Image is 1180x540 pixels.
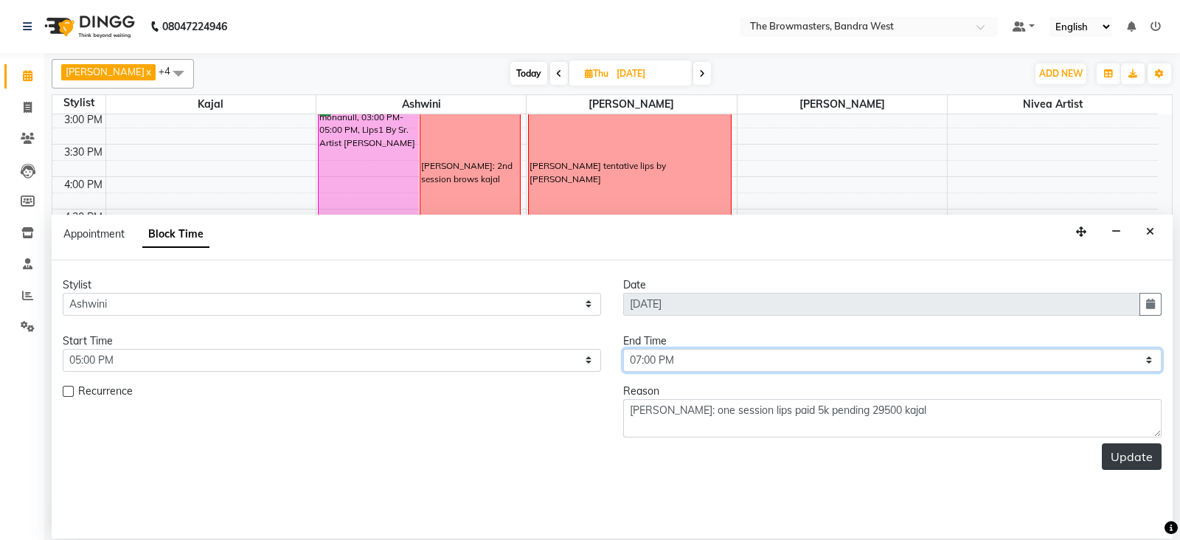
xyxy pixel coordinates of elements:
[319,109,419,235] div: monanull, 03:00 PM-05:00 PM, Lips1 By Sr. Artist [PERSON_NAME]
[1035,63,1086,84] button: ADD NEW
[623,333,1162,349] div: End Time
[316,95,526,114] span: Ashwini
[1139,221,1161,243] button: Close
[145,66,151,77] a: x
[52,95,105,111] div: Stylist
[737,95,947,114] span: [PERSON_NAME]
[63,333,601,349] div: Start Time
[510,62,547,85] span: Today
[142,221,209,248] span: Block Time
[61,210,105,225] div: 4:30 PM
[1039,68,1083,79] span: ADD NEW
[159,65,181,77] span: +4
[61,112,105,128] div: 3:00 PM
[162,6,227,47] b: 08047224946
[38,6,139,47] img: logo
[527,95,736,114] span: [PERSON_NAME]
[61,177,105,193] div: 4:00 PM
[63,277,601,293] div: Stylist
[61,145,105,160] div: 3:30 PM
[612,63,686,85] input: 2025-09-04
[623,384,1162,399] div: Reason
[581,68,612,79] span: Thu
[106,95,316,114] span: Kajal
[623,293,1140,316] input: yyyy-mm-dd
[948,95,1158,114] span: Nivea Artist
[78,384,133,402] span: Recurrence
[530,159,729,186] div: [PERSON_NAME] tentative lips by [PERSON_NAME]
[66,66,145,77] span: [PERSON_NAME]
[623,277,1162,293] div: Date
[421,159,520,186] div: [PERSON_NAME]: 2nd session brows kajal
[63,227,125,240] span: Appointment
[1102,443,1162,470] button: Update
